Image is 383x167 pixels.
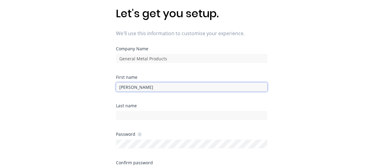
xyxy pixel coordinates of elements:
[116,75,267,79] div: First name
[116,30,267,37] span: We'll use this information to customise your experience.
[116,47,267,51] div: Company Name
[116,104,267,108] div: Last name
[116,131,142,137] div: Password
[116,7,267,20] h1: Let's get you setup.
[116,161,267,165] div: Confirm password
